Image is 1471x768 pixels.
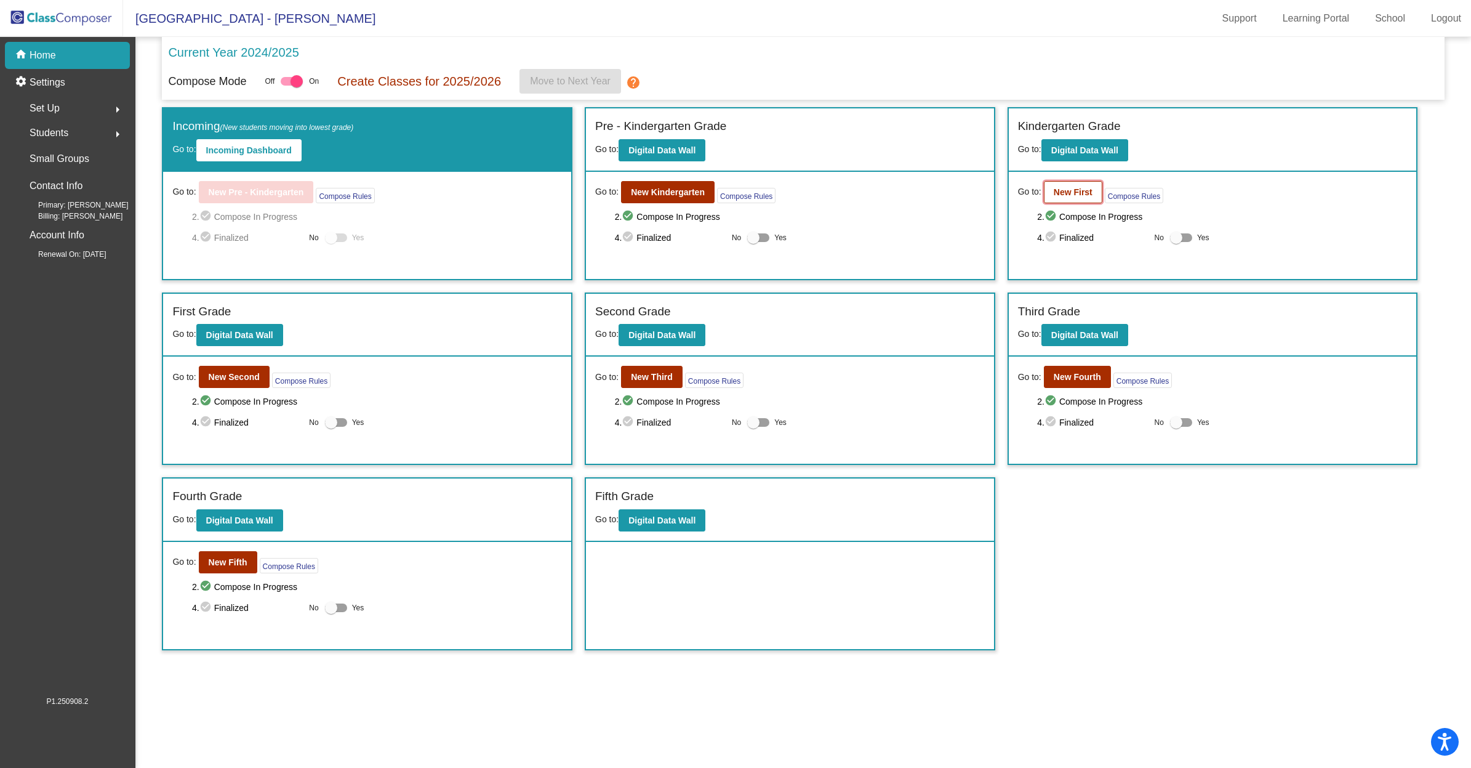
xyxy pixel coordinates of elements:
span: Go to: [595,371,619,384]
button: New Kindergarten [621,181,715,203]
mat-icon: arrow_right [110,102,125,117]
button: New Fourth [1044,366,1111,388]
mat-icon: check_circle [622,415,636,430]
p: Current Year 2024/2025 [168,43,299,62]
button: Move to Next Year [519,69,621,94]
span: Go to: [172,185,196,198]
span: 4. Finalized [615,415,726,430]
mat-icon: check_circle [622,394,636,409]
label: Second Grade [595,303,671,321]
a: Logout [1421,9,1471,28]
button: Digital Data Wall [619,324,705,346]
span: Move to Next Year [530,76,611,86]
span: [GEOGRAPHIC_DATA] - [PERSON_NAME] [123,9,375,28]
span: Go to: [1018,371,1041,384]
mat-icon: check_circle [199,394,214,409]
span: Yes [352,415,364,430]
span: 4. Finalized [192,415,303,430]
span: Go to: [595,329,619,339]
b: Incoming Dashboard [206,145,292,155]
b: New Third [631,372,673,382]
span: Yes [774,230,787,245]
span: 4. Finalized [615,230,726,245]
span: No [309,232,318,243]
button: New First [1044,181,1102,203]
mat-icon: check_circle [1044,230,1059,245]
button: Compose Rules [260,558,318,573]
span: Go to: [172,514,196,524]
b: New First [1054,187,1092,197]
button: Compose Rules [316,188,374,203]
span: Yes [352,600,364,615]
span: Go to: [1018,185,1041,198]
b: Digital Data Wall [206,515,273,525]
span: Go to: [172,371,196,384]
span: 4. Finalized [192,230,303,245]
mat-icon: check_circle [1044,209,1059,224]
label: Fourth Grade [172,488,242,506]
mat-icon: check_circle [199,415,214,430]
a: Learning Portal [1273,9,1360,28]
button: New Fifth [199,551,257,573]
mat-icon: check_circle [622,209,636,224]
span: Primary: [PERSON_NAME] [18,200,129,211]
span: Yes [352,230,364,245]
a: Support [1212,9,1267,28]
p: Small Groups [30,150,89,168]
span: Go to: [172,329,196,339]
span: Students [30,124,68,142]
button: Digital Data Wall [619,509,705,532]
mat-icon: check_circle [199,600,214,615]
span: (New students moving into lowest grade) [220,123,354,132]
p: Home [30,48,56,63]
b: Digital Data Wall [1051,145,1118,155]
mat-icon: check_circle [622,230,636,245]
span: Renewal On: [DATE] [18,249,106,260]
button: Digital Data Wall [1041,139,1128,161]
span: No [732,417,741,428]
span: 4. Finalized [1037,230,1148,245]
mat-icon: check_circle [199,209,214,224]
b: New Kindergarten [631,187,705,197]
span: Go to: [172,556,196,568]
span: No [309,417,318,428]
span: 4. Finalized [1037,415,1148,430]
span: Off [265,76,275,87]
button: Digital Data Wall [619,139,705,161]
span: 2. Compose In Progress [192,394,562,409]
button: Incoming Dashboard [196,139,302,161]
span: Yes [1197,230,1209,245]
b: Digital Data Wall [1051,330,1118,340]
b: New Fourth [1054,372,1101,382]
label: Kindergarten Grade [1018,118,1121,135]
p: Settings [30,75,65,90]
label: First Grade [172,303,231,321]
b: New Second [209,372,260,382]
button: Compose Rules [717,188,776,203]
mat-icon: check_circle [199,580,214,594]
button: Digital Data Wall [196,509,283,532]
span: Yes [774,415,787,430]
span: 2. Compose In Progress [1037,209,1407,224]
mat-icon: arrow_right [110,127,125,142]
mat-icon: help [626,75,641,90]
span: 2. Compose In Progress [192,580,562,594]
button: New Second [199,366,270,388]
button: Digital Data Wall [1041,324,1128,346]
b: Digital Data Wall [628,145,695,155]
label: Third Grade [1018,303,1080,321]
mat-icon: check_circle [199,230,214,245]
span: Go to: [595,144,619,154]
p: Create Classes for 2025/2026 [337,72,501,91]
button: Compose Rules [1105,188,1163,203]
a: School [1365,9,1415,28]
button: Compose Rules [685,373,744,388]
button: Compose Rules [272,373,331,388]
span: On [309,76,319,87]
p: Account Info [30,227,84,244]
b: Digital Data Wall [628,515,695,525]
span: Go to: [1018,144,1041,154]
mat-icon: settings [15,75,30,90]
span: 2. Compose In Progress [1037,394,1407,409]
span: Go to: [595,185,619,198]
